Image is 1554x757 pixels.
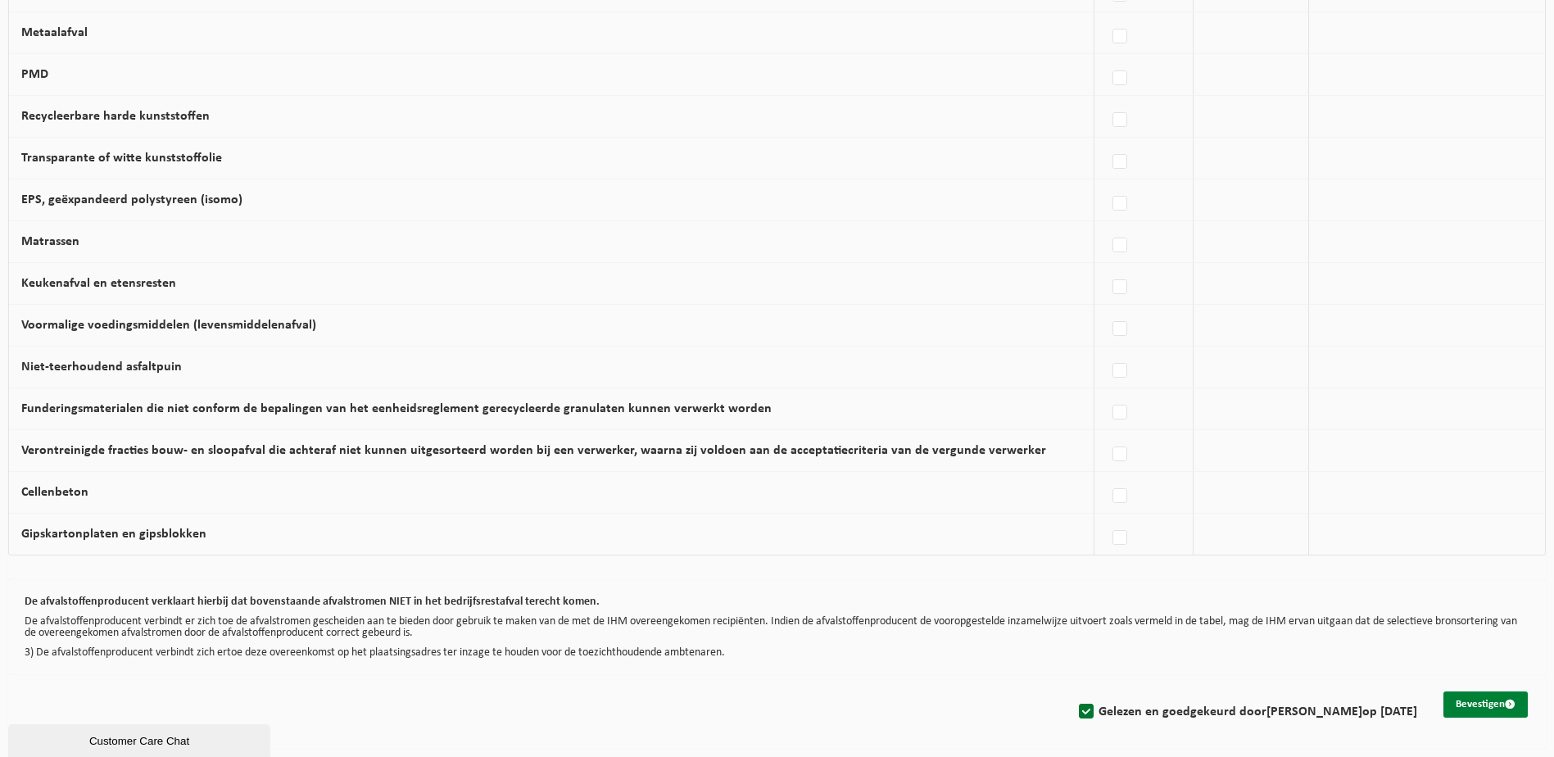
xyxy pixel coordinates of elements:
strong: [PERSON_NAME] [1266,705,1362,718]
b: De afvalstoffenproducent verklaart hierbij dat bovenstaande afvalstromen NIET in het bedrijfsrest... [25,596,600,608]
iframe: chat widget [8,721,274,757]
label: Cellenbeton [21,486,88,499]
label: Funderingsmaterialen die niet conform de bepalingen van het eenheidsreglement gerecycleerde granu... [21,402,772,415]
label: Voormalige voedingsmiddelen (levensmiddelenafval) [21,319,316,332]
label: Gelezen en goedgekeurd door op [DATE] [1076,700,1417,724]
label: Verontreinigde fracties bouw- en sloopafval die achteraf niet kunnen uitgesorteerd worden bij een... [21,444,1046,457]
label: Niet-teerhoudend asfaltpuin [21,360,182,374]
label: Recycleerbare harde kunststoffen [21,110,210,123]
p: De afvalstoffenproducent verbindt er zich toe de afvalstromen gescheiden aan te bieden door gebru... [25,616,1529,639]
button: Bevestigen [1443,691,1528,718]
label: Keukenafval en etensresten [21,277,176,290]
label: PMD [21,68,48,81]
label: Metaalafval [21,26,88,39]
p: 3) De afvalstoffenproducent verbindt zich ertoe deze overeenkomst op het plaatsingsadres ter inza... [25,647,1529,659]
label: Transparante of witte kunststoffolie [21,152,222,165]
label: Matrassen [21,235,79,248]
label: EPS, geëxpandeerd polystyreen (isomo) [21,193,242,206]
label: Gipskartonplaten en gipsblokken [21,528,206,541]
